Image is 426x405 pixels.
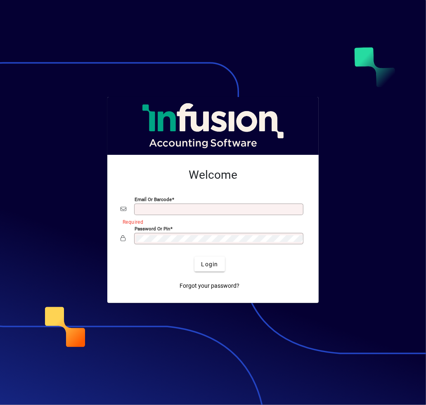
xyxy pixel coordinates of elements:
a: Forgot your password? [177,278,243,293]
span: Forgot your password? [180,282,240,290]
mat-error: Required [123,217,299,226]
span: Login [201,260,218,269]
mat-label: Email or Barcode [135,197,172,202]
h2: Welcome [121,168,305,182]
button: Login [194,257,225,272]
mat-label: Password or Pin [135,226,170,232]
